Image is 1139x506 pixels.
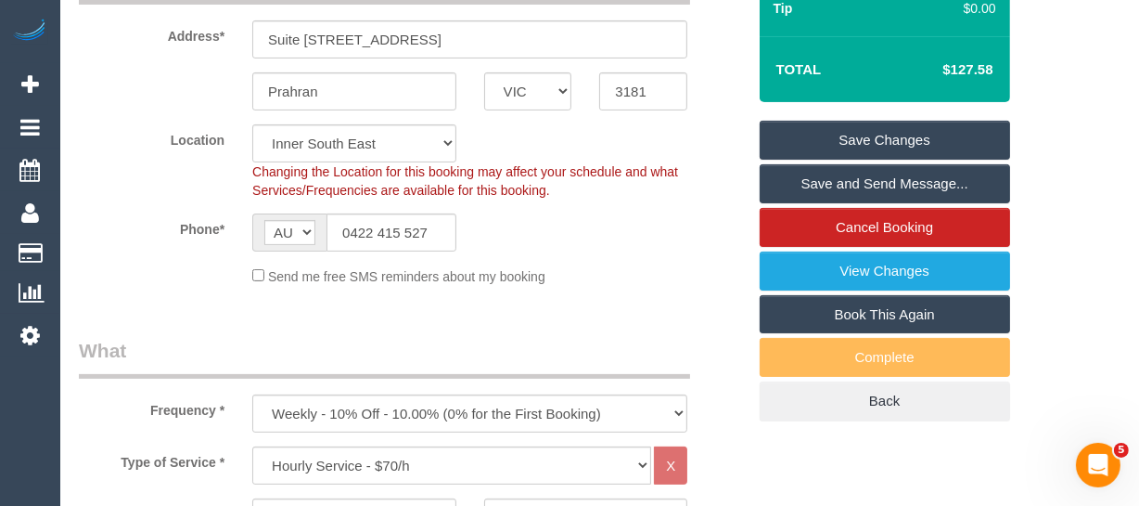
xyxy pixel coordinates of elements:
[65,124,238,149] label: Location
[65,447,238,472] label: Type of Service *
[760,164,1010,203] a: Save and Send Message...
[760,295,1010,334] a: Book This Again
[760,252,1010,291] a: View Changes
[11,19,48,45] img: Automaid Logo
[776,61,822,77] strong: Total
[326,214,456,252] input: Phone*
[252,164,678,198] span: Changing the Location for this booking may affect your schedule and what Services/Frequencies are...
[65,395,238,420] label: Frequency *
[599,72,687,110] input: Post Code*
[887,62,992,78] h4: $127.58
[65,214,238,239] label: Phone*
[1076,443,1120,487] iframe: Intercom live chat
[760,121,1010,160] a: Save Changes
[252,72,456,110] input: Suburb*
[760,208,1010,247] a: Cancel Booking
[268,269,545,284] span: Send me free SMS reminders about my booking
[1114,443,1129,458] span: 5
[760,382,1010,421] a: Back
[79,337,690,379] legend: What
[65,20,238,45] label: Address*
